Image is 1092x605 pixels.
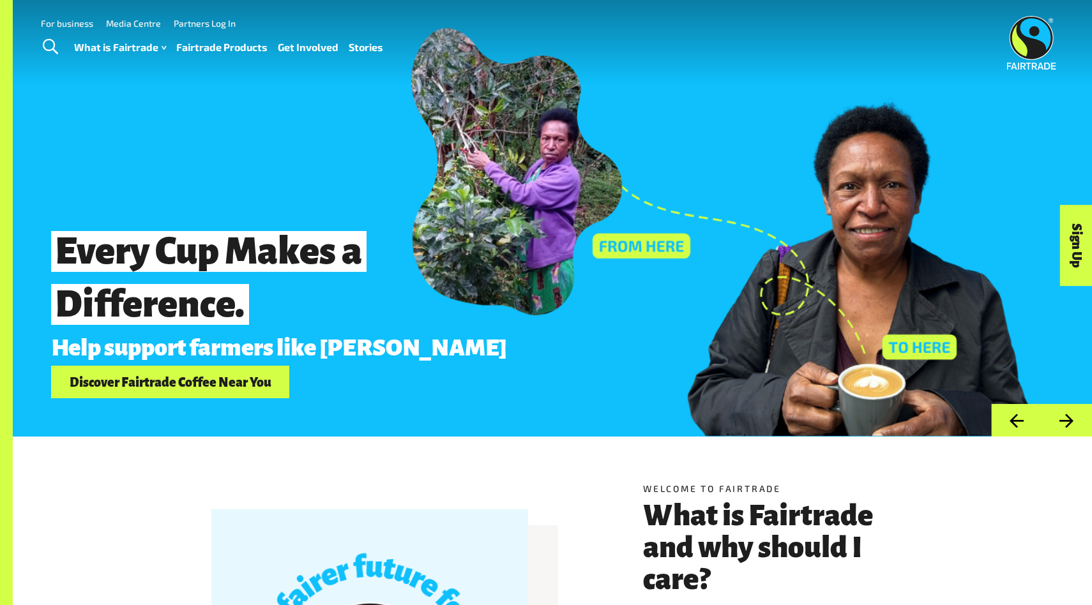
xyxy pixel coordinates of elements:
p: Help support farmers like [PERSON_NAME] [51,335,884,361]
h3: What is Fairtrade and why should I care? [643,500,893,595]
a: Fairtrade Products [176,38,268,57]
a: Media Centre [106,18,161,29]
a: What is Fairtrade [74,38,166,57]
a: Discover Fairtrade Coffee Near You [51,366,289,398]
img: Fairtrade Australia New Zealand logo [1007,16,1056,70]
a: Get Involved [278,38,338,57]
span: Every Cup Makes a Difference. [51,231,367,325]
button: Previous [991,404,1042,437]
a: For business [41,18,93,29]
a: Stories [349,38,383,57]
button: Next [1042,404,1092,437]
a: Partners Log In [174,18,236,29]
h5: Welcome to Fairtrade [643,482,893,495]
a: Toggle Search [34,31,66,63]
